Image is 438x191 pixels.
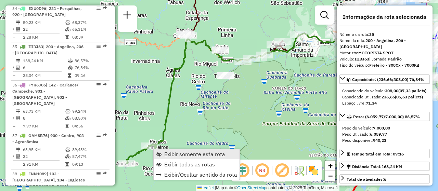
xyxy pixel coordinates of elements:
[68,73,71,78] i: Tempo total em rota
[342,131,427,137] div: Peso Utilizado:
[28,6,46,11] span: EXU0D96
[23,161,65,168] td: 2,91 KM
[12,171,85,189] span: 38 -
[16,116,20,120] i: Total de Atividades
[23,64,67,71] td: 6
[12,115,16,122] td: /
[339,162,430,171] a: Distância Total:168,24 KM
[23,34,65,41] td: 2,28 KM
[325,171,335,181] a: Zoom out
[339,50,430,56] div: Motorista:
[369,32,374,37] strong: 35
[382,164,402,169] span: 168,24 KM
[373,125,390,131] strong: 7.000,00
[12,6,82,17] span: 34 -
[72,123,106,129] td: 04:56
[65,21,70,25] i: % de utilização do peso
[72,26,106,33] td: 65,31%
[12,44,83,55] span: 35 -
[23,153,65,160] td: 22
[215,186,216,190] span: |
[328,161,333,170] span: +
[23,26,65,33] td: 22
[12,171,85,189] span: | 103 - [GEOGRAPHIC_DATA], 104 - Ingleses , 126 - [GEOGRAPHIC_DATA]
[96,6,101,10] em: Opções
[154,169,240,180] li: Exibir/Ocultar sentido da rota
[96,83,101,87] em: Opções
[384,177,386,182] strong: 6
[274,162,290,179] span: Exibir rótulo
[23,57,67,64] td: 168,24 KM
[352,77,424,82] span: Capacidade: (236,66/308,00) 76,84%
[23,115,65,122] td: 8
[342,94,427,100] div: Capacidade Utilizada:
[347,177,386,182] span: Total de atividades:
[339,74,430,84] a: Capacidade: (236,66/308,00) 76,84%
[339,149,430,158] a: Tempo total em rota: 09:16
[339,62,430,68] div: Tipo do veículo:
[74,64,107,71] td: 76,84%
[12,44,83,55] span: | 200 - Angelina, 206 - [GEOGRAPHIC_DATA]
[23,19,65,26] td: 50,23 KM
[308,165,319,176] img: Exibir/Ocultar setores
[12,6,82,17] span: | 231 - Forquilhas, 920 - [GEOGRAPHIC_DATA]
[12,72,16,79] td: =
[72,161,106,168] td: 09:13
[103,172,107,176] em: Rota exportada
[65,109,70,113] i: % de utilização do peso
[74,72,107,79] td: 09:16
[294,165,305,176] img: Fluxo de ruas
[12,133,84,144] span: | 900 - Centro, 903 - Agronômica
[339,85,430,109] div: Capacidade: (236,66/308,00) 76,84%
[23,146,65,153] td: 63,95 KM
[103,6,107,10] em: Rota exportada
[164,172,237,177] span: Exibir/Ocultar sentido da rota
[72,146,106,153] td: 89,43%
[385,88,398,93] strong: 308,00
[339,56,430,62] div: Veículo:
[237,186,267,190] a: OpenStreetMap
[395,94,423,99] strong: (05,63 pallets)
[339,38,430,50] div: Nome da rota:
[339,174,430,183] a: Total de atividades:6
[358,50,394,55] strong: MOTORISTA SPOT
[16,154,20,159] i: Total de Atividades
[72,153,106,160] td: 87,47%
[28,82,46,87] span: FYR6J06
[65,27,70,31] i: % de utilização da cubagem
[339,31,430,38] div: Número da rota:
[254,162,270,179] span: Ocultar NR
[28,44,43,49] span: III3J63
[369,56,402,62] span: | Jornada:
[197,186,214,190] a: Leaflet
[196,185,339,191] div: Map data © contributors,© 2025 TomTom, Microsoft
[65,154,70,159] i: % de utilização da cubagem
[369,63,419,68] strong: Freteiro - 308Cx - 7000Kg
[212,47,229,54] div: Atividade não roteirizada - MERCADO SANTA ISABEL
[16,66,20,70] i: Total de Atividades
[339,122,430,146] div: Peso: (6.059,77/7.000,00) 86,57%
[96,133,101,137] em: Opções
[12,26,16,33] td: /
[12,82,78,106] span: | 142 - Carianos/ Campeche, 901 - [GEOGRAPHIC_DATA], 902 - [GEOGRAPHIC_DATA]
[353,114,420,119] span: Peso: (6.059,77/7.000,00) 86,57%
[65,124,69,128] i: Tempo total em rota
[234,162,250,179] span: Ocultar deslocamento
[164,162,215,167] span: Exibir todas as rotas
[154,149,240,159] li: Exibir somente esta rota
[347,164,402,170] div: Distância Total:
[12,64,16,71] td: /
[65,116,70,120] i: % de utilização da cubagem
[339,38,406,49] strong: 200 - Angelina, 206 - [GEOGRAPHIC_DATA]
[103,133,107,137] em: Rota exportada
[424,5,433,14] img: FAD - Pirajubae
[388,56,402,62] strong: Padrão
[12,123,16,129] td: =
[72,108,106,115] td: 99,24%
[65,35,69,39] i: Tempo total em rota
[355,56,369,62] strong: III3J63
[16,109,20,113] i: Distância Total
[370,132,387,137] strong: 6.059,77
[16,27,20,31] i: Total de Atividades
[342,100,427,106] div: Espaço livre:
